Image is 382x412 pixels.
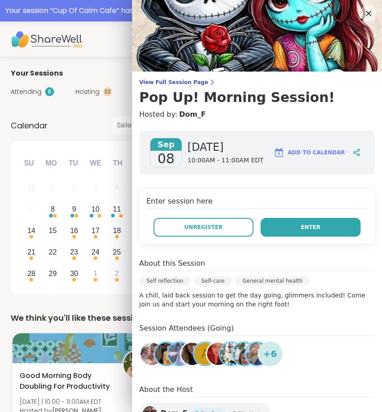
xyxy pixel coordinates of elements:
[194,276,232,285] div: Self-care
[5,5,377,16] div: Your session “ Cup Of Calm Cafe ” has started. Click here to enter!
[184,223,223,231] span: Unregister
[91,246,100,258] div: 24
[129,242,148,262] div: Choose Friday, September 26th, 2025
[108,242,127,262] div: Choose Thursday, September 25th, 2025
[108,221,127,241] div: Choose Thursday, September 18th, 2025
[65,178,84,198] div: Not available Tuesday, September 2nd, 2025
[139,89,375,106] h3: Pop Up! Morning Session!
[65,264,84,283] div: Choose Tuesday, September 30th, 2025
[108,153,128,173] div: Th
[22,242,41,262] div: Choose Sunday, September 21st, 2025
[232,341,257,366] a: laurareidwitt
[65,221,84,241] div: Choose Tuesday, September 16th, 2025
[22,200,41,219] div: Not available Sunday, September 7th, 2025
[139,276,191,285] div: Self reflection
[179,109,206,120] a: Dom_F
[75,87,100,97] span: Hosting
[139,323,375,336] h4: Session Attendees (Going)
[91,225,100,237] div: 17
[43,178,62,198] div: Not available Monday, September 1st, 2025
[139,291,375,309] p: A chill, laid back session to get the day going, glimmers included! Come join us and start your m...
[21,177,170,284] div: month 2025-09
[65,242,84,262] div: Choose Tuesday, September 23rd, 2025
[86,242,105,262] div: Choose Wednesday, September 24th, 2025
[49,268,57,280] div: 29
[11,119,48,132] span: Calendar
[65,200,84,219] div: Choose Tuesday, September 9th, 2025
[139,258,205,269] h4: About this Session
[233,343,255,365] img: laurareidwitt
[70,225,78,237] div: 16
[94,268,98,280] div: 1
[86,221,105,241] div: Choose Wednesday, September 17th, 2025
[27,246,35,258] div: 21
[20,397,101,406] span: [DATE] | 10:00 - 11:00AM EDT
[86,153,105,173] div: We
[139,341,164,366] a: Shay2Olivia
[43,264,62,283] div: Choose Monday, September 29th, 2025
[45,87,54,96] div: 8
[86,178,105,198] div: Not available Wednesday, September 3rd, 2025
[108,200,127,219] div: Choose Thursday, September 11th, 2025
[263,347,277,361] span: + 6
[288,149,345,157] span: Add to Calendar
[158,151,174,167] span: 08
[43,242,62,262] div: Choose Monday, September 22nd, 2025
[63,153,83,173] div: Tu
[72,182,76,194] div: 2
[27,268,35,280] div: 28
[245,341,270,366] a: BRandom502
[11,68,63,79] span: Your Sessions
[207,343,229,365] img: Sadiesaid
[22,264,41,283] div: Choose Sunday, September 28th, 2025
[108,178,127,198] div: Not available Thursday, September 4th, 2025
[301,223,320,231] span: Enter
[22,178,41,198] div: Not available Sunday, August 31st, 2025
[22,221,41,241] div: Choose Sunday, September 14th, 2025
[29,203,33,215] div: 7
[115,268,119,280] div: 2
[86,200,105,219] div: Choose Wednesday, September 10th, 2025
[154,341,179,366] a: mrsperozek43
[113,246,121,258] div: 25
[246,343,268,365] img: BRandom502
[43,221,62,241] div: Choose Monday, September 15th, 2025
[139,109,375,120] h4: Hosted by:
[41,153,61,173] div: Mo
[220,343,242,365] img: Jessiegirl0719
[115,182,119,194] div: 4
[180,341,205,366] a: Aelic12
[154,218,253,237] button: Unregister
[113,225,121,237] div: 18
[181,343,203,365] img: Aelic12
[129,221,148,241] div: Choose Friday, September 19th, 2025
[49,246,57,258] div: 22
[139,384,375,397] h4: About the Host
[193,341,218,366] a: A
[129,200,148,219] div: Choose Friday, September 12th, 2025
[129,264,148,283] div: Choose Friday, October 3rd, 2025
[187,140,264,154] span: [DATE]
[167,341,192,366] a: lyssa
[187,156,264,165] span: 10:00AM - 11:00AM EDT
[91,203,100,215] div: 10
[86,264,105,283] div: Choose Wednesday, October 1st, 2025
[139,79,375,106] a: View Full Session PagePop Up! Morning Session!
[155,343,178,365] img: mrsperozek43
[235,276,310,285] div: General mental health
[108,264,127,283] div: Choose Thursday, October 2nd, 2025
[270,142,349,163] button: Add to Calendar
[146,196,368,209] h4: Enter session here
[103,87,112,96] div: 32
[274,147,284,158] img: ShareWell Logomark
[20,370,112,392] span: Good Morning Body Doubling For Productivity
[51,203,55,215] div: 8
[43,200,62,219] div: Choose Monday, September 8th, 2025
[51,182,55,194] div: 1
[27,182,35,194] div: 31
[206,341,231,366] a: Sadiesaid
[72,203,76,215] div: 9
[11,24,82,55] img: ShareWell Nav Logo
[94,182,98,194] div: 3
[139,79,375,86] span: View Full Session Page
